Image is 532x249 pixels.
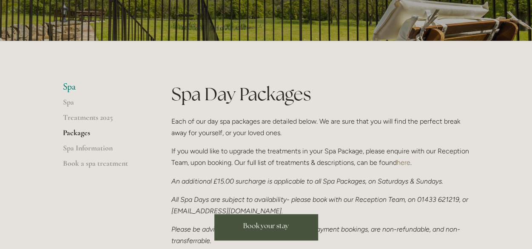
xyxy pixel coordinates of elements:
[63,143,144,158] a: Spa Information
[243,221,289,230] span: Book your stay
[63,113,144,128] a: Treatments 2025
[63,158,144,174] a: Book a spa treatment
[397,158,410,167] a: here
[63,128,144,143] a: Packages
[171,145,469,168] p: If you would like to upgrade the treatments in your Spa Package, please enquire with our Receptio...
[214,214,318,241] a: Book your stay
[171,177,443,185] em: An additional £15.00 surcharge is applicable to all Spa Packages, on Saturdays & Sundays.
[171,195,470,215] em: All Spa Days are subject to availability- please book with our Reception Team, on 01433 621219, o...
[63,82,144,93] li: Spa
[171,116,469,139] p: Each of our day spa packages are detailed below. We are sure that you will find the perfect break...
[171,82,469,107] h1: Spa Day Packages
[63,97,144,113] a: Spa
